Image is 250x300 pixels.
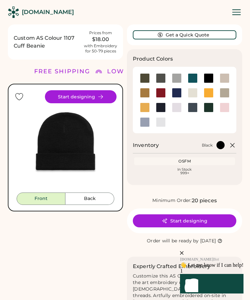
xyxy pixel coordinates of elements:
div: $18.00 [84,36,117,43]
button: Get a Quick Quote [133,30,236,39]
div: 1107 Style Image [14,90,117,193]
img: 1107 - Black Front Image [14,90,117,193]
button: Front [17,193,65,205]
button: Start designing [45,90,117,103]
div: with Embroidery for 50-79 pieces [84,43,117,54]
div: Black [202,143,213,148]
div: In Stock 999+ [135,168,234,175]
button: Start designing [133,214,236,227]
h1: Custom AS Colour 1107 Cuff Beanie [14,34,80,50]
h2: Inventory [133,141,159,149]
div: 20 pieces [192,197,217,205]
div: FREE SHIPPING [34,67,90,76]
div: [DOMAIN_NAME] [22,8,74,16]
div: Minimum Order: [152,197,192,204]
div: LOWER 48 STATES [107,67,173,76]
div: OSFM [135,159,234,164]
button: Back [65,193,114,205]
h2: Expertly Crafted Embroidery [133,263,210,270]
iframe: Front Chat [141,216,248,299]
div: Prices from [89,30,112,36]
img: Rendered Logo - Screens [8,7,19,18]
h3: Product Colors [133,55,173,63]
